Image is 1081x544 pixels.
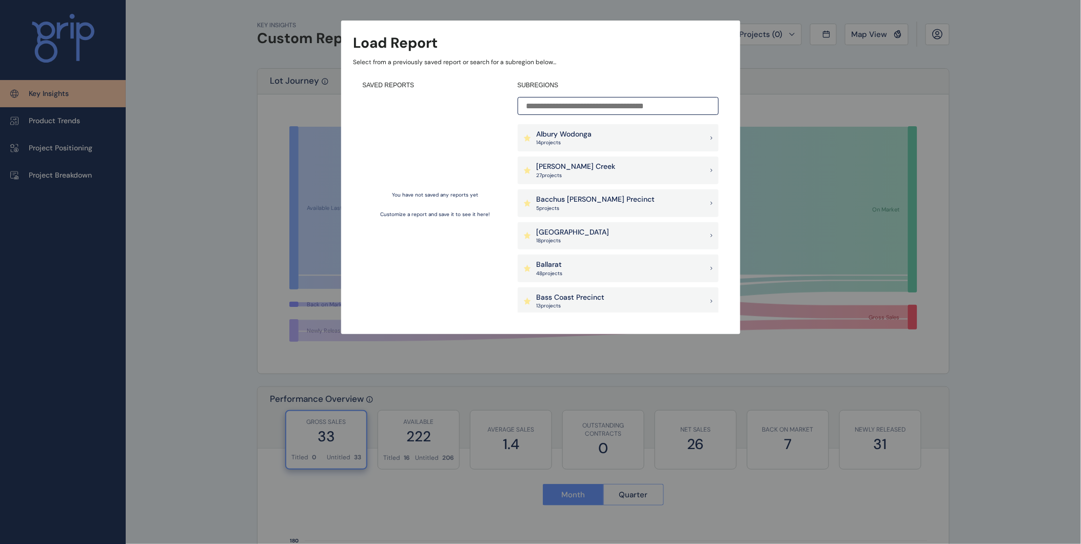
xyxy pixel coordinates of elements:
p: 27 project s [537,172,616,179]
h3: Load Report [353,33,438,53]
h4: SUBREGIONS [518,81,719,90]
p: Customize a report and save it to see it here! [381,211,490,218]
p: 5 project s [537,205,655,212]
p: [GEOGRAPHIC_DATA] [537,227,610,238]
p: 13 project s [537,302,605,309]
p: 48 project s [537,270,563,277]
p: Bass Coast Precinct [537,293,605,303]
p: Albury Wodonga [537,129,592,140]
p: Bacchus [PERSON_NAME] Precinct [537,195,655,205]
p: [PERSON_NAME] Creek [537,162,616,172]
p: Select from a previously saved report or search for a subregion below... [353,58,728,67]
p: 18 project s [537,237,610,244]
p: You have not saved any reports yet [392,191,479,199]
h4: SAVED REPORTS [363,81,508,90]
p: 14 project s [537,139,592,146]
p: Ballarat [537,260,563,270]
